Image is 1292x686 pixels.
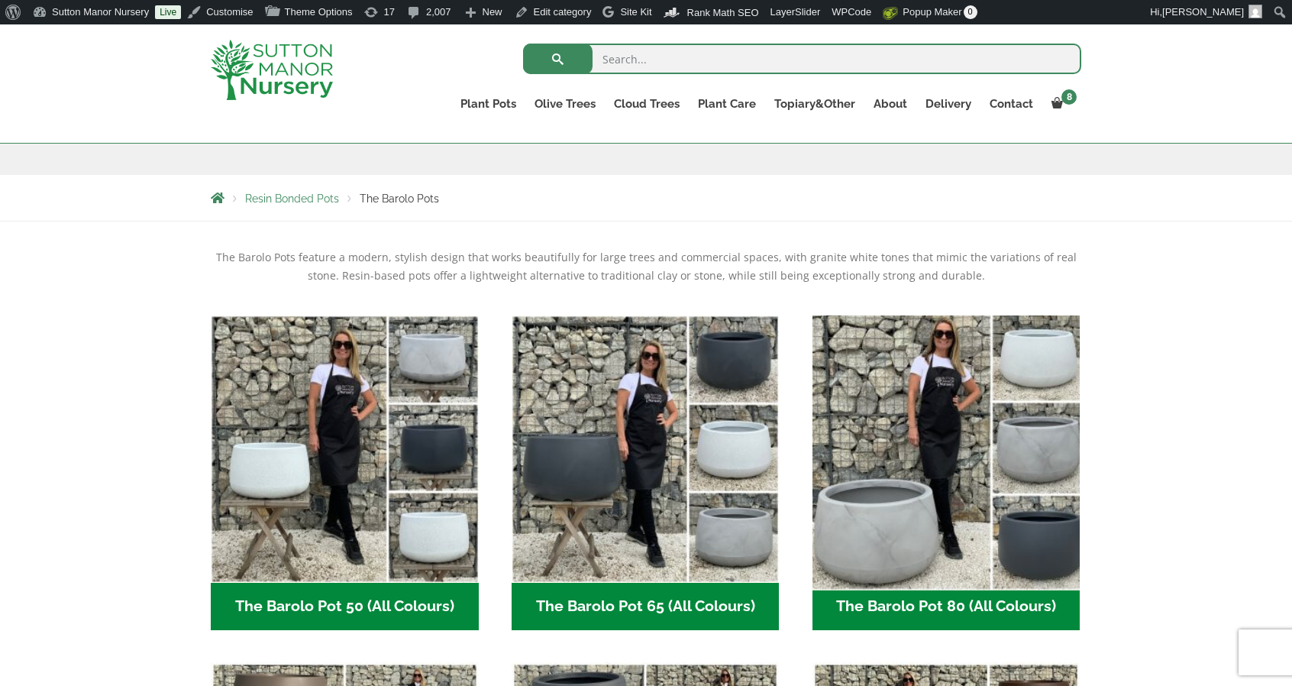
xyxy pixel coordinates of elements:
a: 8 [1042,93,1081,115]
span: Rank Math SEO [687,7,759,18]
span: [PERSON_NAME] [1162,6,1244,18]
a: Contact [980,93,1042,115]
a: Resin Bonded Pots [245,193,339,205]
p: The Barolo Pots feature a modern, stylish design that works beautifully for large trees and comme... [211,248,1081,285]
a: Olive Trees [525,93,605,115]
a: Delivery [916,93,980,115]
a: Plant Pots [451,93,525,115]
img: The Barolo Pot 65 (All Colours) [512,315,780,584]
h2: The Barolo Pot 65 (All Colours) [512,583,780,630]
a: Visit product category The Barolo Pot 80 (All Colours) [812,315,1080,630]
img: The Barolo Pot 50 (All Colours) [211,315,479,584]
img: logo [211,40,333,100]
nav: Breadcrumbs [211,192,1081,204]
a: Cloud Trees [605,93,689,115]
a: About [864,93,916,115]
span: The Barolo Pots [360,193,439,205]
h2: The Barolo Pot 80 (All Colours) [812,583,1080,630]
img: The Barolo Pot 80 (All Colours) [806,309,1087,590]
a: Plant Care [689,93,765,115]
a: Topiary&Other [765,93,864,115]
a: Visit product category The Barolo Pot 50 (All Colours) [211,315,479,630]
span: 8 [1061,89,1077,105]
span: Site Kit [620,6,651,18]
a: Visit product category The Barolo Pot 65 (All Colours) [512,315,780,630]
h2: The Barolo Pot 50 (All Colours) [211,583,479,630]
input: Search... [523,44,1081,74]
a: Live [155,5,181,19]
span: 0 [964,5,977,19]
